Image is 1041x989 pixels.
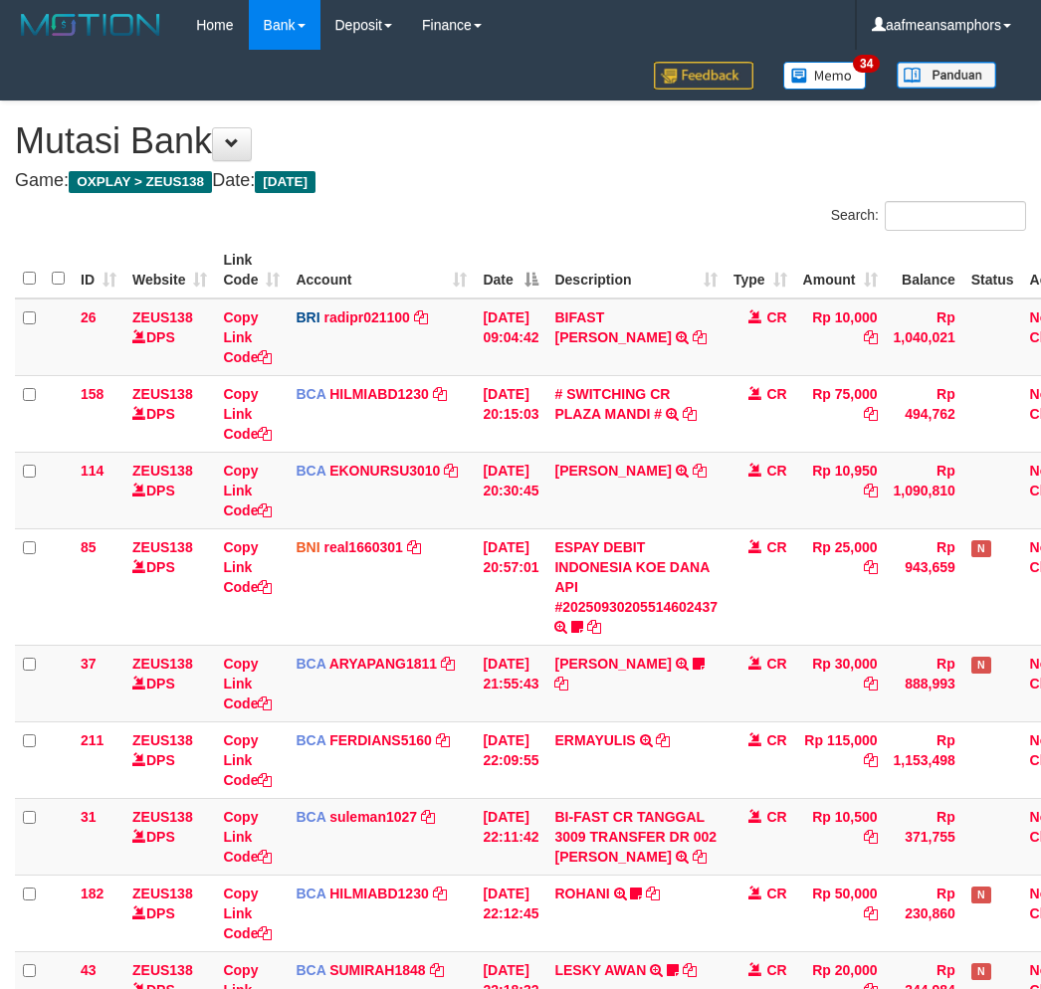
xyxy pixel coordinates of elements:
a: Copy Link Code [223,886,272,941]
td: Rp 888,993 [886,645,963,721]
td: Rp 115,000 [795,721,886,798]
a: FERDIANS5160 [329,732,432,748]
td: Rp 230,860 [886,875,963,951]
a: ZEUS138 [132,962,193,978]
a: ZEUS138 [132,656,193,672]
td: [DATE] 20:57:01 [475,528,546,645]
a: [PERSON_NAME] [554,656,671,672]
a: real1660301 [323,539,402,555]
a: Copy Rp 10,950 to clipboard [864,483,878,498]
th: Account: activate to sort column ascending [288,242,475,298]
a: ZEUS138 [132,463,193,479]
a: Copy Link Code [223,309,272,365]
td: Rp 10,950 [795,452,886,528]
a: Copy MILA SANTIKA to clipboard [554,676,568,692]
a: ZEUS138 [132,539,193,555]
span: BCA [296,732,325,748]
span: 114 [81,463,104,479]
td: Rp 50,000 [795,875,886,951]
td: DPS [124,875,215,951]
span: CR [766,732,786,748]
span: CR [766,463,786,479]
td: DPS [124,721,215,798]
a: Copy # SWITCHING CR PLAZA MANDI # to clipboard [683,406,697,422]
span: Has Note [971,657,991,674]
h1: Mutasi Bank [15,121,1026,161]
span: 85 [81,539,97,555]
a: Copy ROHANI to clipboard [646,886,660,901]
a: Copy Link Code [223,732,272,788]
a: ESPAY DEBIT INDONESIA KOE DANA API #20250930205514602437 [554,539,718,615]
a: ZEUS138 [132,386,193,402]
a: Copy Rp 75,000 to clipboard [864,406,878,422]
label: Search: [831,201,1026,231]
a: Copy Link Code [223,539,272,595]
a: Copy Rp 10,000 to clipboard [864,329,878,345]
span: 43 [81,962,97,978]
a: Copy Rp 115,000 to clipboard [864,752,878,768]
a: Copy Link Code [223,656,272,711]
td: DPS [124,798,215,875]
td: [DATE] 09:04:42 [475,298,546,376]
span: Has Note [971,540,991,557]
a: ARYAPANG1811 [329,656,437,672]
a: Copy HILMIABD1230 to clipboard [433,886,447,901]
a: ZEUS138 [132,809,193,825]
span: 31 [81,809,97,825]
span: BNI [296,539,319,555]
a: 34 [768,50,882,100]
td: Rp 75,000 [795,375,886,452]
a: HILMIABD1230 [329,386,429,402]
td: DPS [124,452,215,528]
span: BCA [296,386,325,402]
a: Copy Rp 50,000 to clipboard [864,905,878,921]
span: BCA [296,656,325,672]
td: [DATE] 21:55:43 [475,645,546,721]
th: Status [963,242,1022,298]
a: # SWITCHING CR PLAZA MANDI # [554,386,670,422]
a: ROHANI [554,886,609,901]
a: Copy real1660301 to clipboard [407,539,421,555]
td: [DATE] 20:15:03 [475,375,546,452]
a: ERMAYULIS [554,732,635,748]
span: 182 [81,886,104,901]
span: BCA [296,463,325,479]
span: OXPLAY > ZEUS138 [69,171,212,193]
a: Copy ARYAPANG1811 to clipboard [441,656,455,672]
span: CR [766,809,786,825]
a: EKONURSU3010 [329,463,440,479]
a: BI-FAST CR TANGGAL 3009 TRANSFER DR 002 [PERSON_NAME] [554,809,717,865]
a: Copy BI-FAST CR TANGGAL 3009 TRANSFER DR 002 ASMANTONI to clipboard [693,849,707,865]
td: Rp 1,090,810 [886,452,963,528]
a: Copy suleman1027 to clipboard [421,809,435,825]
span: CR [766,656,786,672]
a: Copy Link Code [223,386,272,442]
a: Copy LESKY AWAN to clipboard [683,962,697,978]
span: CR [766,309,786,325]
th: Date: activate to sort column descending [475,242,546,298]
td: Rp 30,000 [795,645,886,721]
a: HILMIABD1230 [329,886,429,901]
a: LESKY AWAN [554,962,646,978]
a: Copy EKONURSU3010 to clipboard [444,463,458,479]
a: ZEUS138 [132,886,193,901]
td: DPS [124,528,215,645]
img: Button%20Memo.svg [783,62,867,90]
a: ZEUS138 [132,309,193,325]
a: Copy ERMAYULIS to clipboard [656,732,670,748]
h4: Game: Date: [15,171,1026,191]
a: suleman1027 [329,809,417,825]
a: Copy ESPAY DEBIT INDONESIA KOE DANA API #20250930205514602437 to clipboard [587,619,601,635]
span: Has Note [971,963,991,980]
a: ZEUS138 [132,732,193,748]
span: 211 [81,732,104,748]
span: 37 [81,656,97,672]
img: Feedback.jpg [654,62,753,90]
th: Link Code: activate to sort column ascending [215,242,288,298]
span: CR [766,886,786,901]
span: CR [766,539,786,555]
a: BIFAST [PERSON_NAME] [554,309,671,345]
a: [PERSON_NAME] [554,463,671,479]
td: [DATE] 22:12:45 [475,875,546,951]
th: Type: activate to sort column ascending [726,242,795,298]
